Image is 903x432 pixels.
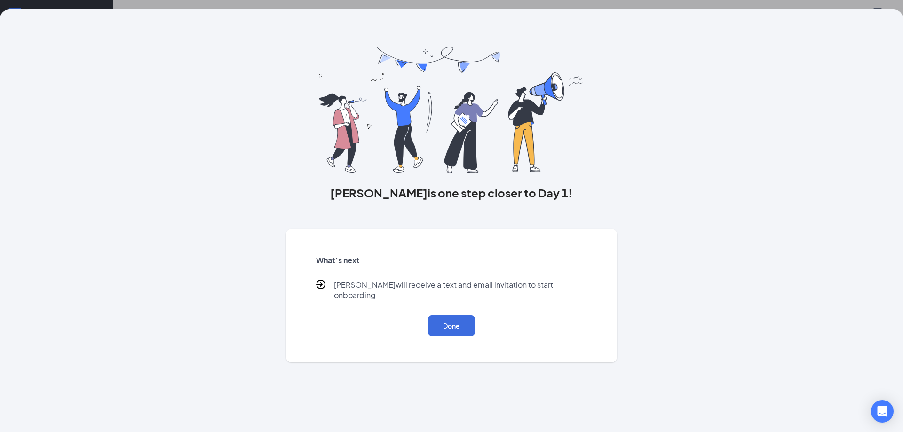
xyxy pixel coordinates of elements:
[286,185,617,201] h3: [PERSON_NAME] is one step closer to Day 1!
[334,280,587,300] p: [PERSON_NAME] will receive a text and email invitation to start onboarding
[871,400,894,423] div: Open Intercom Messenger
[428,315,475,336] button: Done
[319,47,584,173] img: you are all set
[316,255,587,266] h5: What’s next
